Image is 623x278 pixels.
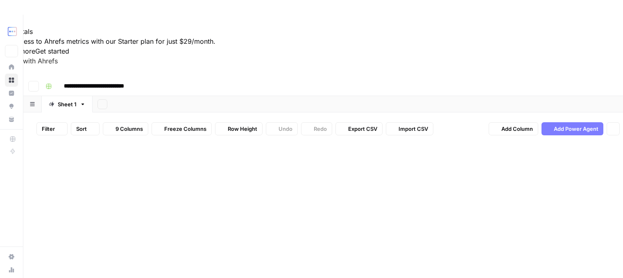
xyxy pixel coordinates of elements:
[5,113,18,126] a: Your Data
[42,125,55,133] span: Filter
[116,125,143,133] span: 9 Columns
[71,122,100,135] button: Sort
[76,125,87,133] span: Sort
[152,122,212,135] button: Freeze Columns
[5,250,18,263] a: Settings
[58,100,77,108] div: Sheet 1
[164,125,206,133] span: Freeze Columns
[35,46,69,56] button: Get started
[5,100,18,113] a: Opportunities
[5,87,18,100] a: Insights
[5,74,18,87] a: Browse
[36,122,68,135] button: Filter
[279,125,292,133] span: Undo
[42,96,93,112] a: Sheet 1
[266,122,298,135] button: Undo
[103,122,148,135] button: 9 Columns
[5,263,18,276] a: Usage
[215,122,263,135] button: Row Height
[301,122,332,135] button: Redo
[228,125,257,133] span: Row Height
